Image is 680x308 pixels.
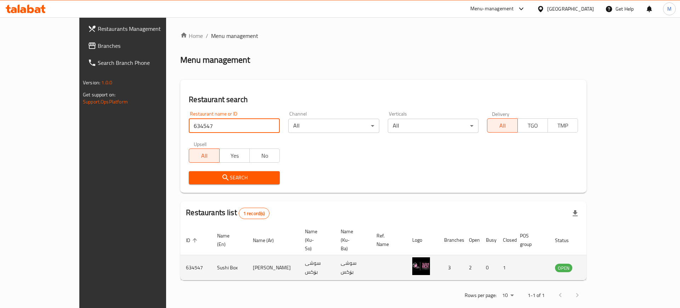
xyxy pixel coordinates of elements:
[98,41,187,50] span: Branches
[299,255,335,280] td: سوشی بۆکس
[101,78,112,87] span: 1.0.0
[180,54,250,66] h2: Menu management
[341,227,362,253] span: Name (Ku-Ba)
[186,207,269,219] h2: Restaurants list
[239,210,269,217] span: 1 record(s)
[497,255,514,280] td: 1
[335,255,371,280] td: سوشی بۆکس
[520,231,541,248] span: POS group
[555,264,572,272] span: OPEN
[82,54,193,71] a: Search Branch Phone
[521,121,545,131] span: TGO
[189,94,578,105] h2: Restaurant search
[180,255,211,280] td: 634547
[490,121,515,131] span: All
[211,32,258,40] span: Menu management
[189,149,219,163] button: All
[83,78,100,87] span: Version:
[412,257,430,275] img: Sushi Box
[288,119,379,133] div: All
[407,225,438,255] th: Logo
[463,255,480,280] td: 2
[499,290,516,301] div: Rows per page:
[239,208,270,219] div: Total records count
[438,225,463,255] th: Branches
[98,24,187,33] span: Restaurants Management
[83,90,115,99] span: Get support on:
[253,151,277,161] span: No
[480,225,497,255] th: Busy
[192,151,216,161] span: All
[528,291,545,300] p: 1-1 of 1
[194,141,207,146] label: Upsell
[567,205,584,222] div: Export file
[180,32,586,40] nav: breadcrumb
[83,97,128,106] a: Support.OpsPlatform
[189,171,280,184] button: Search
[480,255,497,280] td: 0
[548,118,578,133] button: TMP
[470,5,514,13] div: Menu-management
[463,225,480,255] th: Open
[667,5,671,13] span: M
[98,58,187,67] span: Search Branch Phone
[186,236,199,245] span: ID
[180,225,611,280] table: enhanced table
[211,255,247,280] td: Sushi Box
[189,119,280,133] input: Search for restaurant name or ID..
[487,118,517,133] button: All
[219,149,250,163] button: Yes
[388,119,479,133] div: All
[82,20,193,37] a: Restaurants Management
[547,5,594,13] div: [GEOGRAPHIC_DATA]
[555,236,578,245] span: Status
[247,255,299,280] td: [PERSON_NAME]
[465,291,497,300] p: Rows per page:
[497,225,514,255] th: Closed
[253,236,283,245] span: Name (Ar)
[217,231,239,248] span: Name (En)
[551,121,575,131] span: TMP
[206,32,208,40] li: /
[249,149,280,163] button: No
[376,231,398,248] span: Ref. Name
[305,227,327,253] span: Name (Ku-So)
[194,173,274,182] span: Search
[517,118,548,133] button: TGO
[492,111,510,116] label: Delivery
[438,255,463,280] td: 3
[222,151,247,161] span: Yes
[82,37,193,54] a: Branches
